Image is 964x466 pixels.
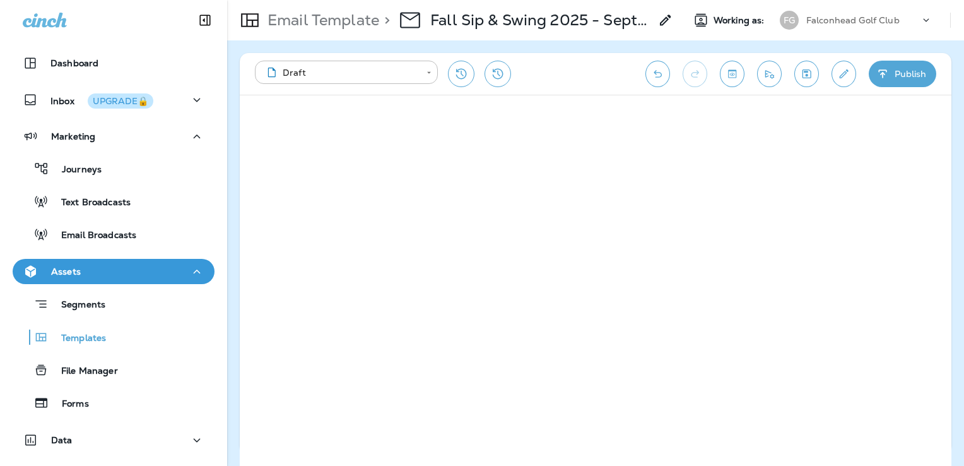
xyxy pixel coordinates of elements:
p: Dashboard [50,58,98,68]
p: Templates [49,333,106,345]
p: Forms [49,398,89,410]
p: Inbox [50,93,153,107]
button: Segments [13,290,215,318]
button: Publish [869,61,936,87]
button: Text Broadcasts [13,188,215,215]
div: FG [780,11,799,30]
button: Toggle preview [720,61,744,87]
p: Text Broadcasts [49,197,131,209]
div: UPGRADE🔒 [93,97,148,105]
button: InboxUPGRADE🔒 [13,87,215,112]
p: Journeys [49,164,102,176]
div: Draft [264,66,418,79]
p: Assets [51,266,81,277]
p: Data [51,435,73,445]
button: Dashboard [13,51,215,76]
button: Journeys [13,155,215,182]
p: > [379,11,390,30]
span: Working as: [714,15,767,26]
button: Forms [13,390,215,416]
button: Data [13,427,215,453]
p: Fall Sip & Swing 2025 - Sept. & Oct. [430,11,650,30]
button: Collapse Sidebar [187,8,223,33]
button: Edit details [832,61,856,87]
button: Assets [13,259,215,284]
button: Templates [13,324,215,350]
button: File Manager [13,357,215,383]
button: Undo [645,61,670,87]
p: Email Template [262,11,379,30]
p: Segments [49,299,105,312]
p: File Manager [49,366,118,378]
p: Email Broadcasts [49,230,136,242]
button: Save [794,61,819,87]
button: Marketing [13,124,215,149]
p: Falconhead Golf Club [806,15,900,25]
button: UPGRADE🔒 [88,93,153,109]
button: Restore from previous version [448,61,474,87]
button: Send test email [757,61,782,87]
p: Marketing [51,131,95,141]
button: View Changelog [485,61,511,87]
button: Email Broadcasts [13,221,215,248]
